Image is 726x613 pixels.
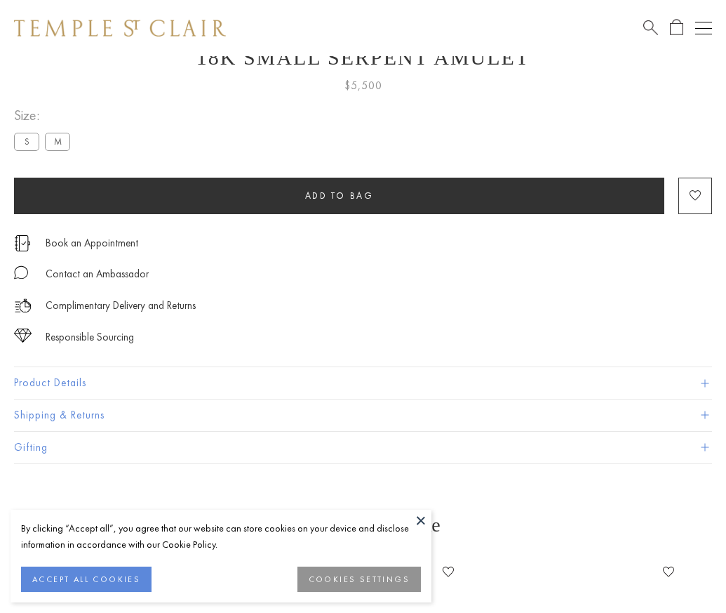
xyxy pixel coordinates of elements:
[14,178,664,214] button: Add to bag
[297,567,421,592] button: COOKIES SETTINGS
[14,367,712,399] button: Product Details
[46,329,134,346] div: Responsible Sourcing
[21,567,152,592] button: ACCEPT ALL COOKIES
[305,190,374,202] span: Add to bag
[45,133,70,150] label: M
[344,77,382,95] span: $5,500
[14,104,76,127] span: Size:
[14,400,712,431] button: Shipping & Returns
[14,297,32,315] img: icon_delivery.svg
[14,432,712,463] button: Gifting
[14,46,712,70] h1: 18K Small Serpent Amulet
[643,19,658,37] a: Search
[14,133,39,150] label: S
[14,235,31,251] img: icon_appointment.svg
[14,265,28,279] img: MessageIcon-01_2.svg
[46,235,138,251] a: Book an Appointment
[46,265,149,283] div: Contact an Ambassador
[670,19,683,37] a: Open Shopping Bag
[46,297,196,315] p: Complimentary Delivery and Returns
[695,20,712,37] button: Open navigation
[14,20,226,37] img: Temple St. Clair
[21,520,421,553] div: By clicking “Accept all”, you agree that our website can store cookies on your device and disclos...
[14,329,32,343] img: icon_sourcing.svg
